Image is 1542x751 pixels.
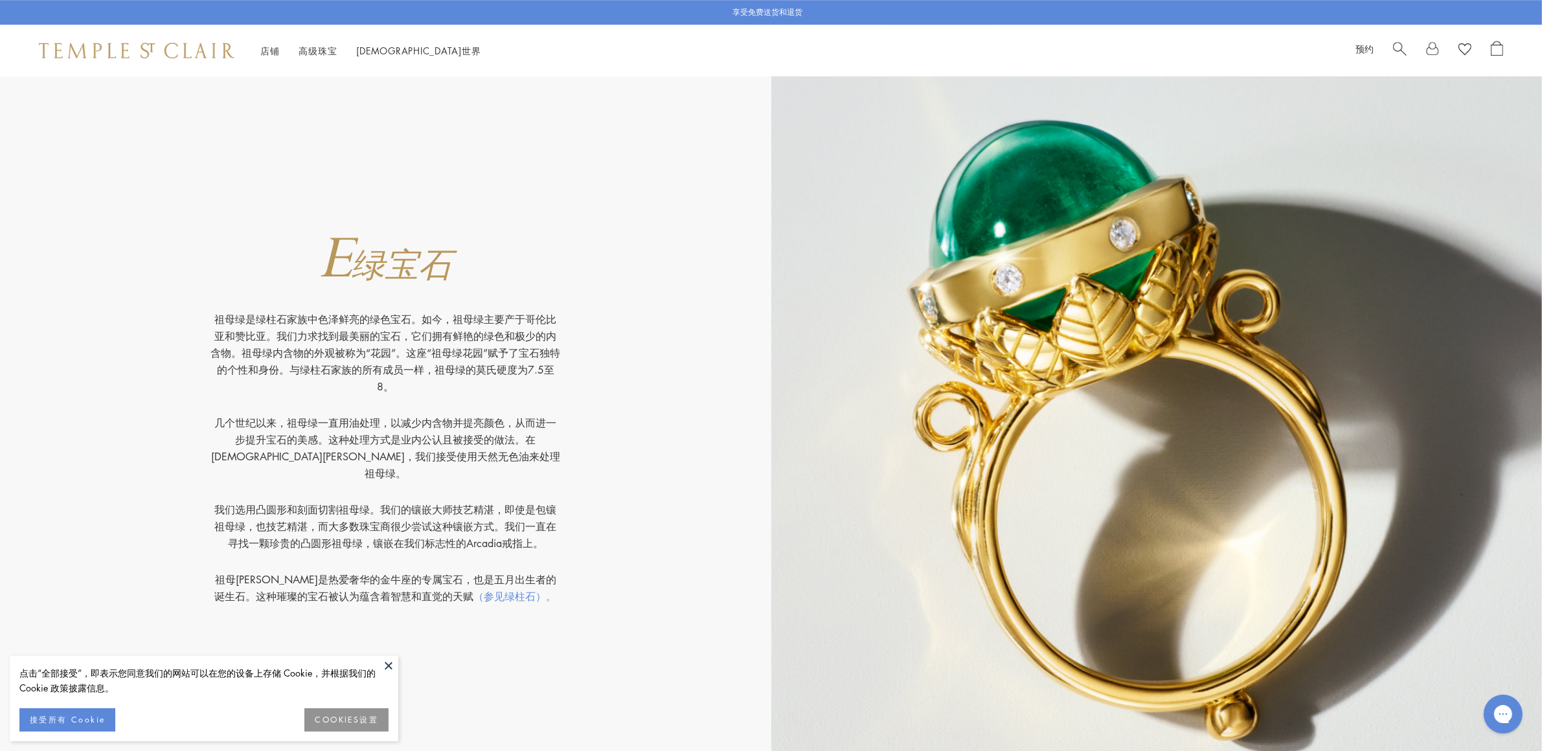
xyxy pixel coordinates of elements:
[473,589,556,603] a: （参见绿柱石）。
[357,44,481,57] a: [DEMOGRAPHIC_DATA]世界[DEMOGRAPHIC_DATA]世界
[357,44,481,57] font: [DEMOGRAPHIC_DATA]世界
[1458,41,1471,60] a: 查看愿望清单
[319,221,353,298] font: E
[315,714,378,725] font: COOKIES设置
[351,249,452,287] font: 绿宝石
[30,714,105,725] font: 接受所有 Cookie
[260,44,280,57] a: 店铺店铺
[214,502,556,550] font: 我们选用凸圆形和刻面切割祖母绿。我们的镶嵌大师技艺精湛，即使是包镶祖母绿，也技艺精湛，而大多数珠宝商很少尝试这种镶嵌方式。我们一直在寻找一颗珍贵的凸圆形祖母绿，镶嵌在我们标志性的Arcadia戒指上。
[39,43,234,58] img: 圣克莱尔寺
[260,43,481,59] nav: 主导航
[1393,41,1407,60] a: 搜索
[210,312,560,394] font: 祖母绿是绿柱石家族中色泽鲜亮的绿色宝石。如今，祖母绿主要产于哥伦比亚和赞比亚。我们力求找到最美丽的宝石，它们拥有鲜艳的绿色和极少的内含物。祖母绿内含物的外观被称为“花园”。这座“祖母绿花园”赋予...
[299,44,337,57] font: 高级珠宝
[1355,42,1374,55] a: 预约
[214,572,556,603] font: 祖母[PERSON_NAME]是热爱奢华的金牛座的专属宝石，也是五月出生者的诞生石。这种璀璨的宝石被认为蕴含着智慧和直觉的天赋
[260,44,280,57] font: 店铺
[19,666,376,694] font: 点击“全部接受”，即表示您同意我们的网站可以在您的设备上存储 Cookie，并根据我们的 Cookie 政策披露信息。
[19,708,115,732] button: 接受所有 Cookie
[211,416,560,480] font: 几个世纪以来，祖母绿一直用油处理，以减少内含物并提亮颜色，从而进一步提升宝石的美感。这种处理方式是业内公认且被接受的做法。在[DEMOGRAPHIC_DATA][PERSON_NAME]，我们接...
[733,7,803,17] font: 享受免费送货和退货
[1477,690,1529,738] iframe: Gorgias 实时聊天信使
[299,44,337,57] a: 高级珠宝高级珠宝
[1491,41,1503,60] a: 打开购物袋
[304,708,389,732] button: COOKIES设置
